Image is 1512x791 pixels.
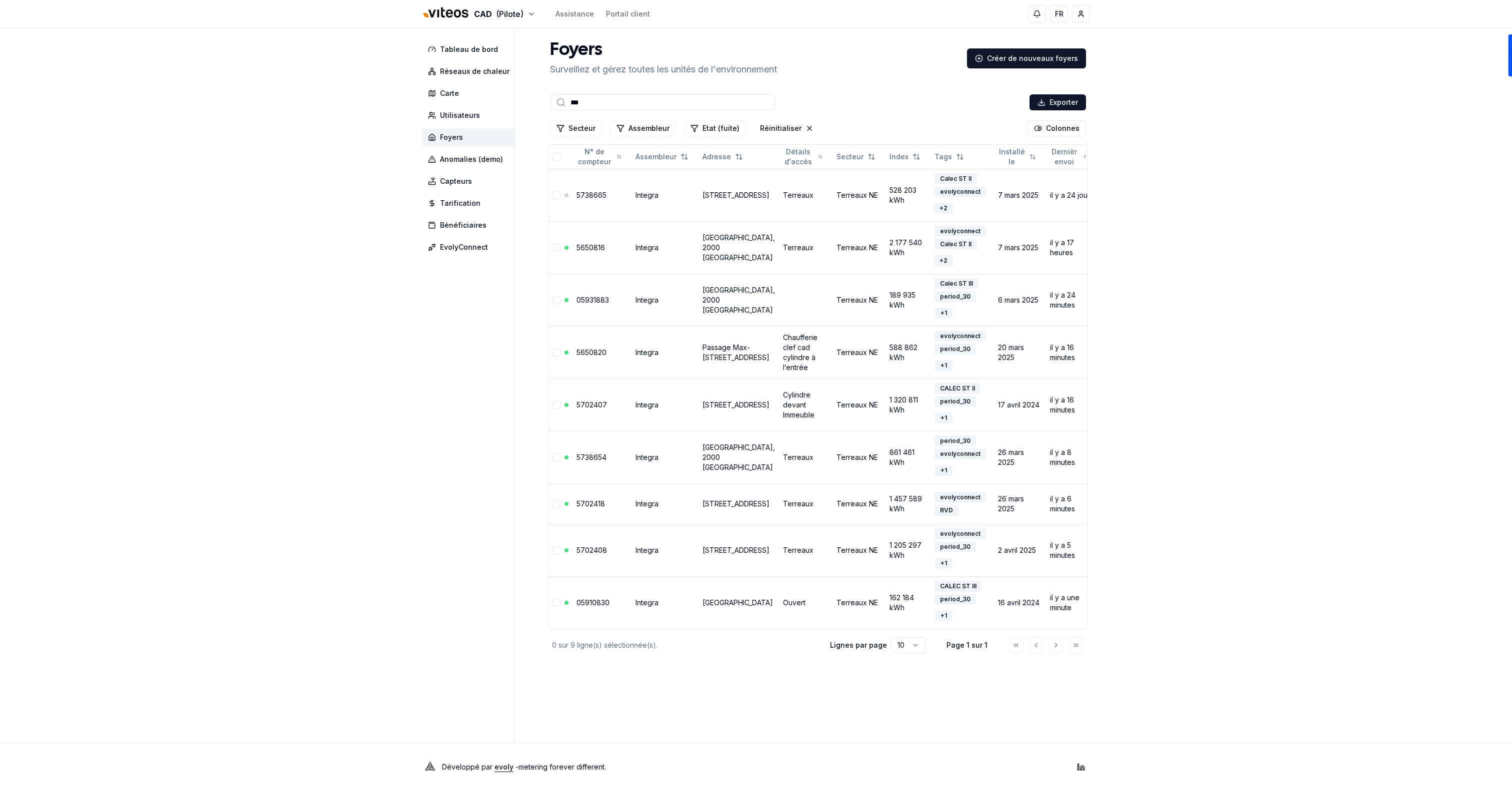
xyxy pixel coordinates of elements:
[779,576,832,629] td: Ouvert
[702,343,769,362] a: Passage Max-[STREET_ADDRESS]
[1050,147,1078,167] span: Dernièr envoi
[702,598,773,607] a: [GEOGRAPHIC_DATA]
[552,599,560,607] button: Sélectionner la ligne
[1046,274,1097,326] td: il y a 24 minutes
[783,147,814,167] span: Détails d'accès
[994,221,1046,274] td: 7 mars 2025
[496,8,523,20] span: (Pilote)
[889,395,926,415] div: 1 320 811 kWh
[631,221,698,274] td: Integra
[779,326,832,379] td: Chaufferie clef cad cylindre à l’entrée
[777,149,828,165] button: Not sorted. Click to sort ascending.
[779,483,832,524] td: Terreaux
[889,593,926,613] div: 162 184 kWh
[550,40,777,60] h1: Foyers
[422,106,519,124] a: Utilisateurs
[631,379,698,431] td: Integra
[422,759,438,775] img: Evoly Logo
[1046,326,1097,379] td: il y a 16 minutes
[631,169,698,221] td: Integra
[1046,524,1097,576] td: il y a 5 minutes
[422,194,519,212] a: Tarification
[1046,483,1097,524] td: il y a 6 minutes
[935,308,952,319] div: + 1
[832,576,885,629] td: Terreaux NE
[832,483,885,524] td: Terreaux NE
[1046,221,1097,274] td: il y a 17 heures
[832,274,885,326] td: Terreaux NE
[830,149,881,165] button: Not sorted. Click to sort ascending.
[934,607,952,625] button: +1
[832,379,885,431] td: Terreaux NE
[942,640,992,650] div: Page 1 sur 1
[576,546,607,554] a: 5702408
[1029,94,1086,110] button: Exporter
[422,40,519,58] a: Tableau de bord
[631,326,698,379] td: Integra
[934,226,986,237] div: evolyconnect
[967,48,1086,68] a: Créer de nouveaux foyers
[935,610,952,621] div: + 1
[934,448,986,459] div: evolyconnect
[576,243,605,252] a: 5650816
[576,598,609,607] a: 05910830
[606,9,650,19] a: Portail client
[576,453,606,461] a: 5738654
[998,147,1025,167] span: Installé le
[422,172,519,190] a: Capteurs
[629,149,694,165] button: Not sorted. Click to sort ascending.
[440,154,503,164] span: Anomalies (demo)
[889,447,926,467] div: 861 461 kWh
[934,505,958,516] div: RVD
[702,191,769,199] a: [STREET_ADDRESS]
[934,291,976,302] div: period_30
[702,233,775,262] a: [GEOGRAPHIC_DATA], 2000 [GEOGRAPHIC_DATA]
[889,343,926,363] div: 588 862 kWh
[422,1,470,25] img: Viteos - CAD Logo
[440,110,480,120] span: Utilisateurs
[934,554,952,572] button: +1
[1046,576,1097,629] td: il y a une minute
[934,409,952,427] button: +1
[1046,431,1097,483] td: il y a 8 minutes
[684,120,746,136] button: Filtrer les lignes
[576,147,612,167] span: N° de compteur
[635,152,676,162] span: Assembleur
[631,431,698,483] td: Integra
[552,453,560,461] button: Sélectionner la ligne
[576,348,606,357] a: 5650820
[934,252,952,270] button: +2
[934,173,977,184] div: Calec ST II
[1055,9,1063,19] span: FR
[422,84,519,102] a: Carte
[474,8,492,20] span: CAD
[889,152,908,162] span: Index
[576,499,605,508] a: 5702418
[934,435,976,446] div: period_30
[934,383,980,394] div: CALEC ST II
[631,274,698,326] td: Integra
[702,152,731,162] span: Adresse
[889,238,926,258] div: 2 177 540 kWh
[934,357,952,375] button: +1
[994,524,1046,576] td: 2 avril 2025
[754,120,819,136] button: Réinitialiser les filtres
[994,483,1046,524] td: 26 mars 2025
[576,296,609,304] a: 05931883
[550,120,602,136] button: Filtrer les lignes
[889,185,926,205] div: 528 203 kWh
[440,176,472,186] span: Capteurs
[576,400,607,409] a: 5702407
[934,239,977,250] div: Calec ST II
[992,149,1042,165] button: Not sorted. Click to sort ascending.
[1044,149,1093,165] button: Sorted ascending. Click to sort descending.
[935,412,952,423] div: + 1
[440,198,480,208] span: Tarification
[440,132,463,142] span: Foyers
[779,169,832,221] td: Terreaux
[889,494,926,514] div: 1 457 589 kWh
[934,344,976,355] div: period_30
[832,169,885,221] td: Terreaux NE
[832,524,885,576] td: Terreaux NE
